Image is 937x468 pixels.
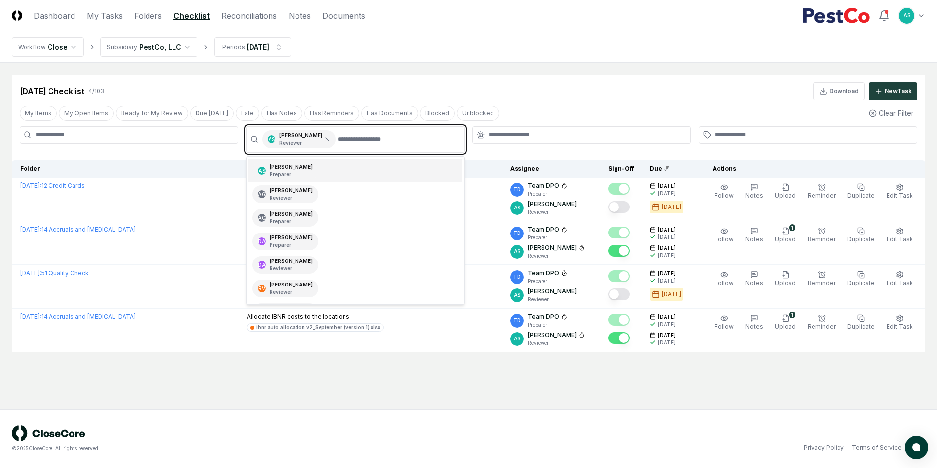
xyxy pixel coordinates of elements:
button: Duplicate [845,225,877,246]
span: [DATE] [658,182,676,190]
th: Assignee [502,160,600,178]
div: 1 [789,312,795,318]
a: Privacy Policy [804,443,844,452]
button: Edit Task [885,312,915,333]
a: ibnr auto allocation v2_September (version 1).xlsx [247,323,384,332]
button: Mark complete [608,183,630,195]
p: Preparer [270,218,313,225]
button: Follow [713,182,736,202]
span: DA [258,261,266,269]
button: Reminder [806,269,838,289]
div: [PERSON_NAME] [270,234,313,249]
span: [DATE] [658,270,676,277]
div: [DATE] [658,234,676,241]
button: Edit Task [885,182,915,202]
span: AG [258,191,266,198]
span: Edit Task [887,323,913,330]
button: 1Upload [773,312,798,333]
th: Description [239,160,502,178]
span: Notes [745,235,763,243]
span: Reminder [808,279,836,286]
div: 4 / 103 [88,87,104,96]
button: Duplicate [845,312,877,333]
p: Preparer [528,278,567,285]
span: Duplicate [847,192,875,199]
p: [PERSON_NAME] [528,200,577,208]
button: Download [813,82,865,100]
button: 1Upload [773,225,798,246]
span: AS [514,248,520,255]
div: Suggestions [247,157,464,304]
p: Preparer [528,321,567,329]
button: Edit Task [885,269,915,289]
button: Reminder [806,312,838,333]
span: Duplicate [847,235,875,243]
span: TD [513,186,521,193]
button: Reminder [806,182,838,202]
span: Reminder [808,323,836,330]
button: Follow [713,269,736,289]
p: Reviewer [528,339,585,347]
div: [DATE] [247,42,269,52]
div: [PERSON_NAME] [270,281,313,296]
div: Actions [705,164,917,173]
span: Follow [715,323,734,330]
button: Mark complete [608,201,630,213]
button: Upload [773,182,798,202]
button: Mark complete [608,227,630,238]
button: Follow [713,312,736,333]
a: Dashboard [34,10,75,22]
img: PestCo logo [802,8,870,24]
span: Follow [715,279,734,286]
p: Team DPO [528,269,559,278]
div: [DATE] [658,277,676,285]
button: Periods[DATE] [214,37,291,57]
span: Upload [775,235,796,243]
span: AS [514,335,520,342]
p: Reviewer [270,265,313,272]
span: TD [513,230,521,237]
button: Clear Filter [865,104,917,122]
div: [DATE] [658,339,676,346]
th: Folder [12,160,240,178]
div: [DATE] [658,190,676,197]
th: Sign-Off [600,160,642,178]
a: Checklist [173,10,210,22]
a: Folders [134,10,162,22]
button: Upload [773,269,798,289]
button: My Open Items [59,106,114,121]
img: Logo [12,10,22,21]
button: Reminder [806,225,838,246]
a: Notes [289,10,311,22]
p: Reviewer [528,252,585,260]
span: [DATE] : [20,226,41,233]
p: Preparer [528,190,567,198]
button: Mark complete [608,270,630,282]
img: logo [12,425,85,441]
div: [PERSON_NAME] [270,210,313,225]
span: AS [514,291,520,299]
span: TD [513,317,521,324]
p: Preparer [270,171,313,178]
button: atlas-launcher [905,436,928,459]
button: Mark complete [608,288,630,300]
p: Preparer [270,241,313,249]
a: My Tasks [87,10,123,22]
p: Reviewer [528,296,577,303]
div: [DATE] [658,252,676,259]
button: Mark complete [608,332,630,344]
p: Reviewer [279,139,322,147]
span: AS [258,167,265,175]
div: [DATE] [662,203,681,211]
p: Reviewer [270,194,313,202]
span: [DATE] [658,313,676,321]
p: Reviewer [528,208,577,216]
button: Mark complete [608,245,630,257]
div: Workflow [18,43,46,52]
span: AS [268,136,275,143]
a: [DATE]:12 Credit Cards [20,182,85,189]
span: [DATE] : [20,182,41,189]
button: Has Reminders [304,106,359,121]
button: Duplicate [845,182,877,202]
span: [DATE] : [20,313,41,320]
